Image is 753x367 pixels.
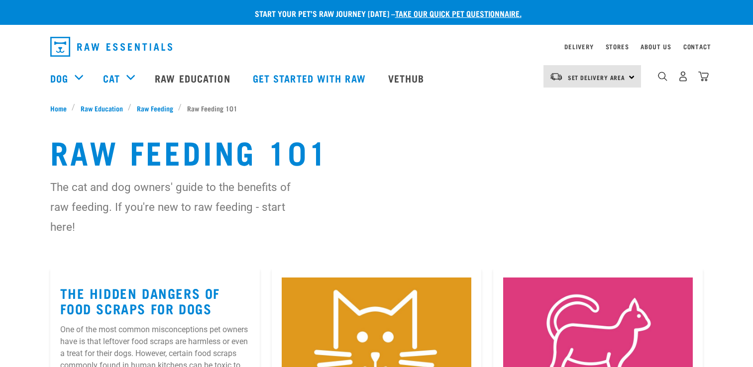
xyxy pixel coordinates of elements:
a: take our quick pet questionnaire. [395,11,522,15]
a: Home [50,103,72,113]
a: Dog [50,71,68,86]
a: The Hidden Dangers of Food Scraps for Dogs [60,289,220,312]
nav: dropdown navigation [42,33,711,61]
span: Home [50,103,67,113]
span: Set Delivery Area [568,76,626,79]
h1: Raw Feeding 101 [50,133,703,169]
a: Stores [606,45,629,48]
a: About Us [641,45,671,48]
img: home-icon-1@2x.png [658,72,667,81]
img: user.png [678,71,688,82]
nav: breadcrumbs [50,103,703,113]
img: home-icon@2x.png [698,71,709,82]
img: Raw Essentials Logo [50,37,172,57]
span: Raw Feeding [137,103,173,113]
a: Raw Feeding [131,103,178,113]
span: Raw Education [81,103,123,113]
a: Delivery [564,45,593,48]
a: Raw Education [75,103,128,113]
a: Contact [683,45,711,48]
a: Get started with Raw [243,58,378,98]
a: Raw Education [145,58,242,98]
img: van-moving.png [549,72,563,81]
a: Cat [103,71,120,86]
a: Vethub [378,58,437,98]
p: The cat and dog owners' guide to the benefits of raw feeding. If you're new to raw feeding - star... [50,177,312,237]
